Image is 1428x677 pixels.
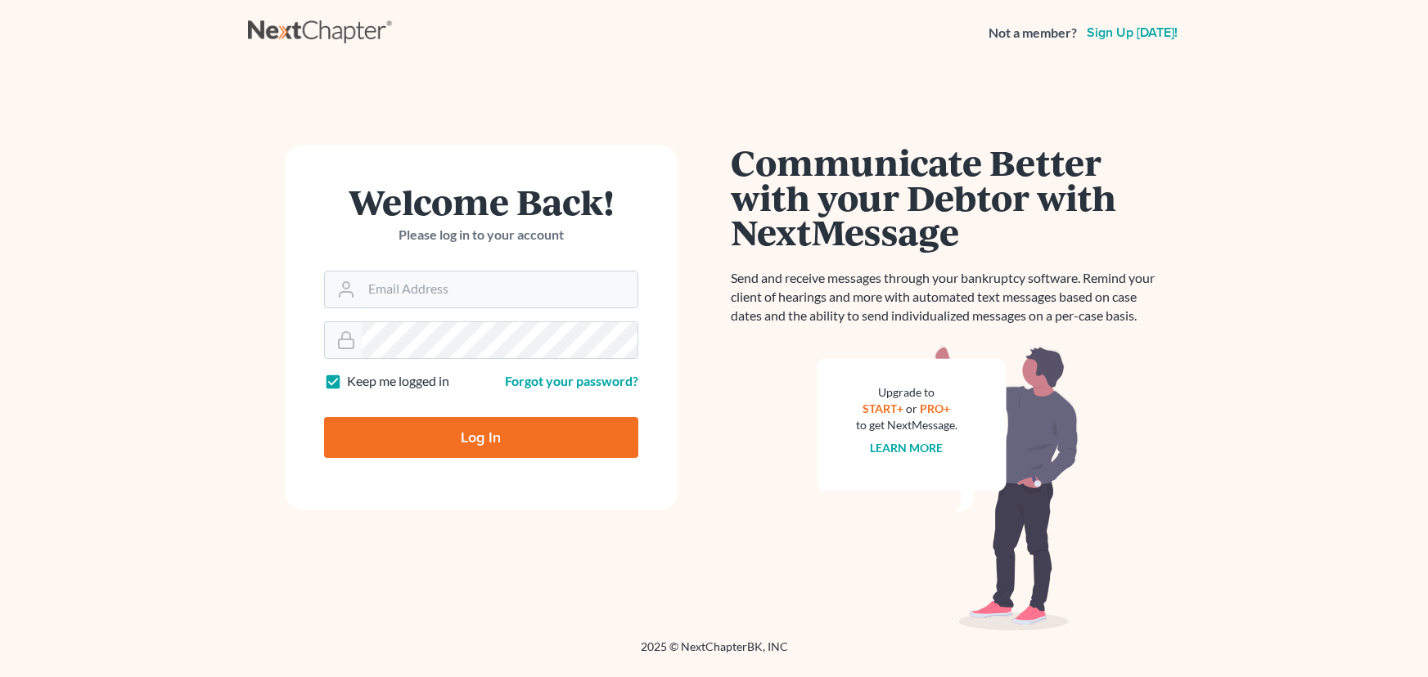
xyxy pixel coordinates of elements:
div: to get NextMessage. [856,417,957,433]
img: nextmessage_bg-59042aed3d76b12b5cd301f8e5b87938c9018125f34e5fa2b7a6b67550977c72.svg [817,345,1079,631]
p: Send and receive messages through your bankruptcy software. Remind your client of hearings and mo... [731,269,1164,325]
label: Keep me logged in [347,372,449,391]
div: Upgrade to [856,384,957,401]
p: Please log in to your account [324,226,638,244]
input: Email Address [362,271,637,307]
h1: Welcome Back! [324,184,638,219]
a: Forgot your password? [505,373,638,388]
strong: Not a member? [989,24,1077,43]
h1: Communicate Better with your Debtor with NextMessage [731,145,1164,249]
input: Log In [324,417,638,458]
span: or [906,401,917,415]
a: PRO+ [920,401,950,415]
a: Sign up [DATE]! [1083,26,1181,39]
div: 2025 © NextChapterBK, INC [248,639,1181,668]
a: START+ [863,401,903,415]
a: Learn more [870,441,943,455]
